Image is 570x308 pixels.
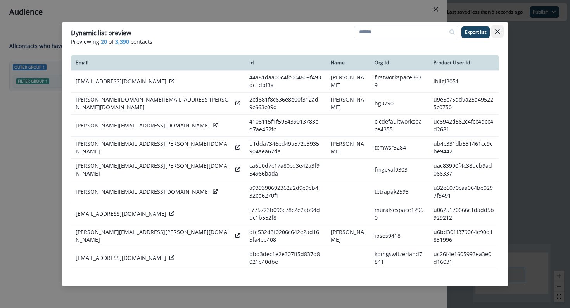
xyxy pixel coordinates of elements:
td: [PERSON_NAME] [326,225,370,247]
td: 44a81daa00c4fc004609f493dc1dbf3a [245,71,326,93]
button: Close [491,25,504,38]
td: ub4c331db531461cc9cbe9442 [429,137,499,159]
td: uc26f4e1605993ea3e0d16031 [429,247,499,269]
div: Org Id [375,60,424,66]
div: Id [249,60,321,66]
td: uac83990f4c38beb9ad066337 [429,159,499,181]
p: [PERSON_NAME][EMAIL_ADDRESS][PERSON_NAME][DOMAIN_NAME] [76,162,232,177]
div: Name [331,60,365,66]
td: arcadisdobschuetz3846 [370,269,429,291]
td: uef9aec652c60af1d3e3a9977 [429,269,499,291]
div: Email [76,60,240,66]
p: [EMAIL_ADDRESS][DOMAIN_NAME] [76,77,166,85]
p: Dynamic list preview [71,28,131,38]
p: [EMAIL_ADDRESS][DOMAIN_NAME] [76,254,166,262]
td: u0625170666c1dadd5b929212 [429,203,499,225]
td: 4108115f1f595439013783bd7ae452fc [245,115,326,137]
td: 2cd881f8c636e8e00f312ad9c663c09d [245,93,326,115]
td: b1dda7346ed49a572e3935904aea67da [245,137,326,159]
p: [PERSON_NAME][EMAIL_ADDRESS][DOMAIN_NAME] [76,188,210,196]
td: fda87f443424fd906d267cf38c96f3c7 [245,269,326,291]
td: ca6b0d7c17a80cd3e42a3f954966bada [245,159,326,181]
td: [PERSON_NAME] [326,93,370,115]
td: u9e5c75dd9a25a495225c0750 [429,93,499,115]
span: 20 [101,38,107,46]
p: [PERSON_NAME][EMAIL_ADDRESS][PERSON_NAME][DOMAIN_NAME] [76,140,232,155]
p: Previewing of contacts [71,38,499,46]
td: u6bd301f379064e90d1831996 [429,225,499,247]
p: [PERSON_NAME][EMAIL_ADDRESS][PERSON_NAME][DOMAIN_NAME] [76,228,232,244]
td: bbd3dec1e2e307ff5d837d8021e40dbe [245,247,326,269]
button: Export list [461,26,490,38]
td: ibilgi3051 [429,71,499,93]
td: fmgeval9303 [370,159,429,181]
td: f775723b096c78c2e2ab94dbc1b552f8 [245,203,326,225]
p: Export list [465,29,486,35]
td: [PERSON_NAME] [326,71,370,93]
td: dfe532d3f0206c642e2ad165fa4ee408 [245,225,326,247]
td: kpmgswitzerland7841 [370,247,429,269]
div: Product User Id [434,60,494,66]
td: [PERSON_NAME] [326,137,370,159]
td: a939390692362a2d9e9eb432cb6270f1 [245,181,326,203]
td: cicdefaultworkspace4355 [370,115,429,137]
td: tetrapak2593 [370,181,429,203]
span: 3,390 [115,38,129,46]
td: uc8942d562c4fcc4dcc4d2681 [429,115,499,137]
p: [EMAIL_ADDRESS][DOMAIN_NAME] [76,210,166,218]
td: [PERSON_NAME] [326,269,370,291]
td: muralsespace12960 [370,203,429,225]
td: ipsos9418 [370,225,429,247]
p: [PERSON_NAME][EMAIL_ADDRESS][DOMAIN_NAME] [76,122,210,129]
td: tcmwsr3284 [370,137,429,159]
p: [PERSON_NAME][DOMAIN_NAME][EMAIL_ADDRESS][PERSON_NAME][DOMAIN_NAME] [76,96,232,111]
td: firstworkspace3639 [370,71,429,93]
td: hg3790 [370,93,429,115]
td: u32e6070caa064be0297f5491 [429,181,499,203]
